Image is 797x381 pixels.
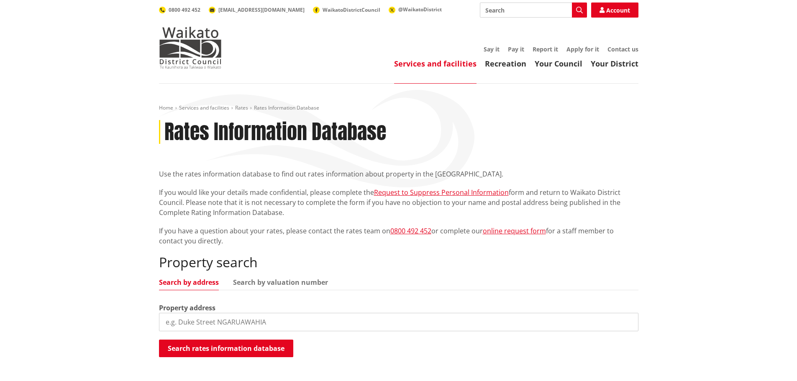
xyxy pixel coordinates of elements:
p: If you have a question about your rates, please contact the rates team on or complete our for a s... [159,226,638,246]
a: Contact us [607,45,638,53]
p: Use the rates information database to find out rates information about property in the [GEOGRAPHI... [159,169,638,179]
button: Search rates information database [159,340,293,357]
a: Your Council [535,59,582,69]
a: Recreation [485,59,526,69]
label: Property address [159,303,215,313]
a: Account [591,3,638,18]
nav: breadcrumb [159,105,638,112]
a: Your District [591,59,638,69]
a: Services and facilities [394,59,477,69]
a: Say it [484,45,500,53]
span: [EMAIL_ADDRESS][DOMAIN_NAME] [218,6,305,13]
a: Home [159,104,173,111]
span: WaikatoDistrictCouncil [323,6,380,13]
p: If you would like your details made confidential, please complete the form and return to Waikato ... [159,187,638,217]
img: Waikato District Council - Te Kaunihera aa Takiwaa o Waikato [159,27,222,69]
a: @WaikatoDistrict [389,6,442,13]
h2: Property search [159,254,638,270]
a: Apply for it [566,45,599,53]
a: Report it [533,45,558,53]
a: WaikatoDistrictCouncil [313,6,380,13]
input: e.g. Duke Street NGARUAWAHIA [159,313,638,331]
a: Search by valuation number [233,279,328,286]
a: Request to Suppress Personal Information [374,188,509,197]
input: Search input [480,3,587,18]
a: Rates [235,104,248,111]
a: Pay it [508,45,524,53]
a: 0800 492 452 [159,6,200,13]
a: [EMAIL_ADDRESS][DOMAIN_NAME] [209,6,305,13]
a: online request form [483,226,546,235]
span: 0800 492 452 [169,6,200,13]
a: 0800 492 452 [390,226,431,235]
a: Services and facilities [179,104,229,111]
span: Rates Information Database [254,104,319,111]
a: Search by address [159,279,219,286]
span: @WaikatoDistrict [398,6,442,13]
h1: Rates Information Database [164,120,386,144]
